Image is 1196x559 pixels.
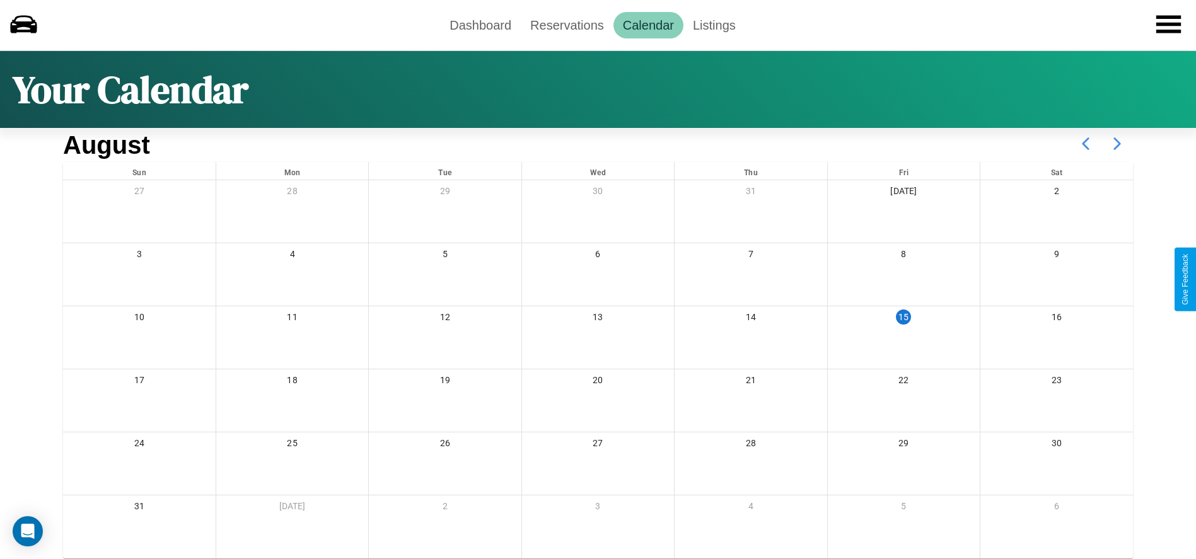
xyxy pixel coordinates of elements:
[216,306,368,332] div: 11
[13,64,248,115] h1: Your Calendar
[216,495,368,521] div: [DATE]
[980,495,1133,521] div: 6
[828,495,980,521] div: 5
[522,432,674,458] div: 27
[440,12,521,38] a: Dashboard
[675,369,827,395] div: 21
[216,369,368,395] div: 18
[980,180,1133,206] div: 2
[63,243,216,269] div: 3
[1181,254,1190,305] div: Give Feedback
[63,369,216,395] div: 17
[675,306,827,332] div: 14
[521,12,613,38] a: Reservations
[828,369,980,395] div: 22
[828,162,980,180] div: Fri
[980,306,1133,332] div: 16
[63,495,216,521] div: 31
[675,180,827,206] div: 31
[683,12,745,38] a: Listings
[522,243,674,269] div: 6
[369,180,521,206] div: 29
[522,162,674,180] div: Wed
[675,162,827,180] div: Thu
[522,306,674,332] div: 13
[216,180,368,206] div: 28
[369,162,521,180] div: Tue
[980,369,1133,395] div: 23
[675,495,827,521] div: 4
[896,309,911,325] div: 15
[980,243,1133,269] div: 9
[522,495,674,521] div: 3
[675,243,827,269] div: 7
[216,243,368,269] div: 4
[216,162,368,180] div: Mon
[828,432,980,458] div: 29
[613,12,683,38] a: Calendar
[369,432,521,458] div: 26
[369,306,521,332] div: 12
[13,516,43,546] div: Open Intercom Messenger
[980,432,1133,458] div: 30
[369,369,521,395] div: 19
[63,180,216,206] div: 27
[216,432,368,458] div: 25
[828,243,980,269] div: 8
[522,369,674,395] div: 20
[63,162,216,180] div: Sun
[522,180,674,206] div: 30
[63,432,216,458] div: 24
[828,180,980,206] div: [DATE]
[63,306,216,332] div: 10
[675,432,827,458] div: 28
[369,243,521,269] div: 5
[63,131,150,159] h2: August
[369,495,521,521] div: 2
[980,162,1133,180] div: Sat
